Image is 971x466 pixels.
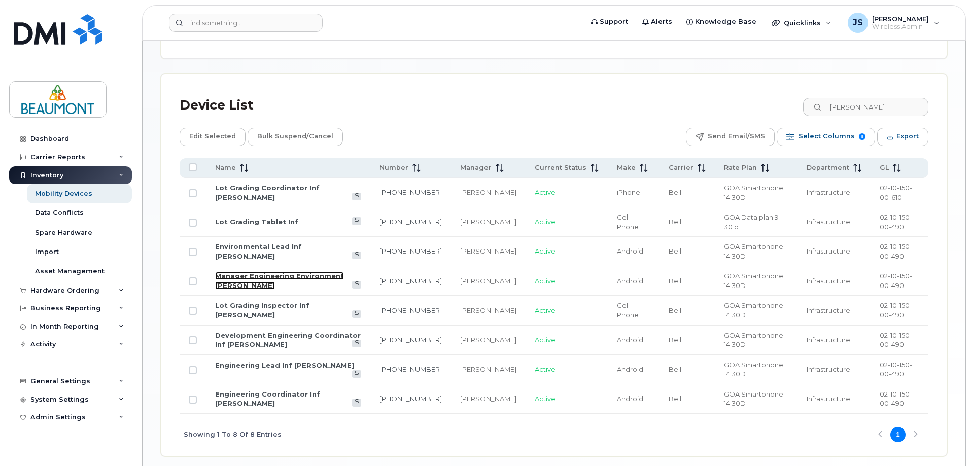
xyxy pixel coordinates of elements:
[617,277,643,285] span: Android
[880,184,912,201] span: 02-10-150-00-610
[669,336,681,344] span: Bell
[460,365,516,374] div: [PERSON_NAME]
[617,213,639,231] span: Cell Phone
[880,272,912,290] span: 02-10-150-00-490
[535,336,556,344] span: Active
[807,247,850,255] span: Infrastructure
[379,365,442,373] a: [PHONE_NUMBER]
[724,390,783,408] span: GOA Smartphone 14 30D
[352,193,362,200] a: View Last Bill
[890,427,906,442] button: Page 1
[248,128,343,146] button: Bulk Suspend/Cancel
[724,184,783,201] span: GOA Smartphone 14 30D
[352,217,362,225] a: View Last Bill
[880,301,912,319] span: 02-10-150-00-490
[215,301,309,319] a: Lot Grading Inspector Inf [PERSON_NAME]
[460,217,516,227] div: [PERSON_NAME]
[379,218,442,226] a: [PHONE_NUMBER]
[352,252,362,259] a: View Last Bill
[215,272,344,290] a: Manager Engineering Environment [PERSON_NAME]
[535,218,556,226] span: Active
[807,277,850,285] span: Infrastructure
[535,395,556,403] span: Active
[880,390,912,408] span: 02-10-150-00-490
[880,213,912,231] span: 02-10-150-00-490
[584,12,635,32] a: Support
[617,247,643,255] span: Android
[708,129,765,144] span: Send Email/SMS
[859,133,865,140] span: 9
[617,336,643,344] span: Android
[617,301,639,319] span: Cell Phone
[460,394,516,404] div: [PERSON_NAME]
[189,129,236,144] span: Edit Selected
[215,361,354,369] a: Engineering Lead Inf [PERSON_NAME]
[669,163,693,172] span: Carrier
[215,163,236,172] span: Name
[724,331,783,349] span: GOA Smartphone 14 30D
[169,14,323,32] input: Find something...
[669,395,681,403] span: Bell
[460,306,516,315] div: [PERSON_NAME]
[896,129,919,144] span: Export
[257,129,333,144] span: Bulk Suspend/Cancel
[535,247,556,255] span: Active
[777,128,875,146] button: Select Columns 9
[765,13,839,33] div: Quicklinks
[669,188,681,196] span: Bell
[841,13,947,33] div: Joey Springer
[669,218,681,226] span: Bell
[379,247,442,255] a: [PHONE_NUMBER]
[880,163,889,172] span: GL
[807,188,850,196] span: Infrastructure
[535,306,556,314] span: Active
[724,213,779,231] span: GOA Data plan 9 30 d
[352,310,362,318] a: View Last Bill
[669,365,681,373] span: Bell
[379,277,442,285] a: [PHONE_NUMBER]
[180,92,254,119] div: Device List
[215,184,320,201] a: Lot Grading Coordinator Inf [PERSON_NAME]
[724,163,757,172] span: Rate Plan
[803,98,928,116] input: Search Device List ...
[669,277,681,285] span: Bell
[460,188,516,197] div: [PERSON_NAME]
[872,15,929,23] span: [PERSON_NAME]
[880,242,912,260] span: 02-10-150-00-490
[635,12,679,32] a: Alerts
[352,281,362,289] a: View Last Bill
[724,301,783,319] span: GOA Smartphone 14 30D
[352,340,362,347] a: View Last Bill
[784,19,821,27] span: Quicklinks
[724,361,783,378] span: GOA Smartphone 14 30D
[679,12,764,32] a: Knowledge Base
[215,331,361,349] a: Development Engineering Coordinator Inf [PERSON_NAME]
[877,128,928,146] button: Export
[807,365,850,373] span: Infrastructure
[600,17,628,27] span: Support
[799,129,855,144] span: Select Columns
[669,247,681,255] span: Bell
[807,336,850,344] span: Infrastructure
[184,427,282,442] span: Showing 1 To 8 Of 8 Entries
[535,365,556,373] span: Active
[617,395,643,403] span: Android
[379,395,442,403] a: [PHONE_NUMBER]
[807,218,850,226] span: Infrastructure
[724,272,783,290] span: GOA Smartphone 14 30D
[617,163,636,172] span: Make
[807,395,850,403] span: Infrastructure
[686,128,775,146] button: Send Email/SMS
[460,335,516,345] div: [PERSON_NAME]
[460,163,492,172] span: Manager
[651,17,672,27] span: Alerts
[535,277,556,285] span: Active
[807,306,850,314] span: Infrastructure
[669,306,681,314] span: Bell
[215,218,298,226] a: Lot Grading Tablet Inf
[617,365,643,373] span: Android
[460,246,516,256] div: [PERSON_NAME]
[617,188,640,196] span: iPhone
[352,370,362,378] a: View Last Bill
[215,390,320,408] a: Engineering Coordinator Inf [PERSON_NAME]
